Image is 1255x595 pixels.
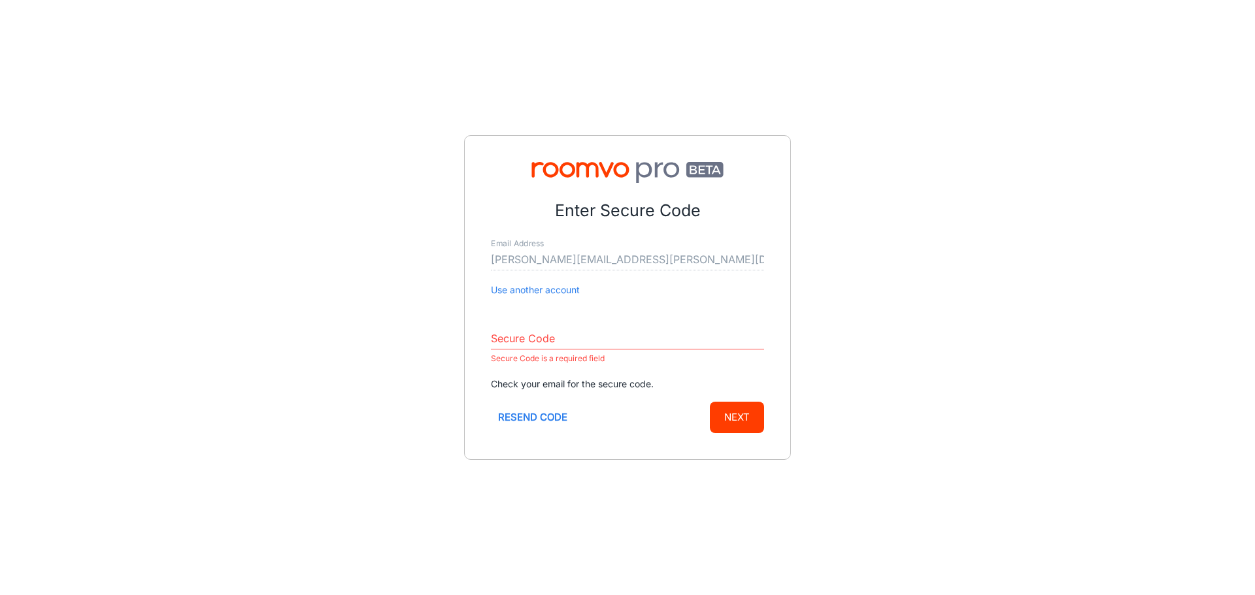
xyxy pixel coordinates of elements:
[491,199,764,223] p: Enter Secure Code
[710,402,764,433] button: Next
[491,283,580,297] button: Use another account
[491,377,764,391] p: Check your email for the secure code.
[491,351,764,366] p: Secure Code is a required field
[491,329,764,349] input: Enter secure code
[491,402,575,433] button: Resend code
[491,249,764,270] input: myname@example.com
[491,162,764,183] img: Roomvo PRO Beta
[491,238,544,249] label: Email Address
